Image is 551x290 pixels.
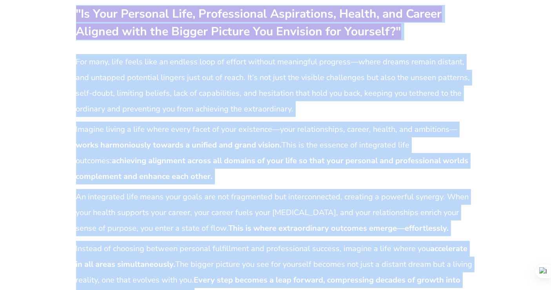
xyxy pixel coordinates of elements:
p: An integrated life means your goals are not fragmented but interconnected, creating a powerful sy... [76,189,475,236]
p: Imagine living a life where every facet of your existence—your relationships, career, health, and... [76,122,475,184]
strong: achieving alignment across all domains of your life so that your personal and professional worlds... [76,155,469,182]
strong: This is where extraordinary outcomes emerge—effortlessly. [229,223,449,233]
strong: works harmoniously towards a unified and grand vision. [76,140,282,150]
span: "Is Your Personal Life, Professional Aspirations, Health, and Career Aligned with the Bigger Pict... [76,6,442,40]
p: For many, life feels like an endless loop of effort without meaningful progress—where dreams rema... [76,54,475,117]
